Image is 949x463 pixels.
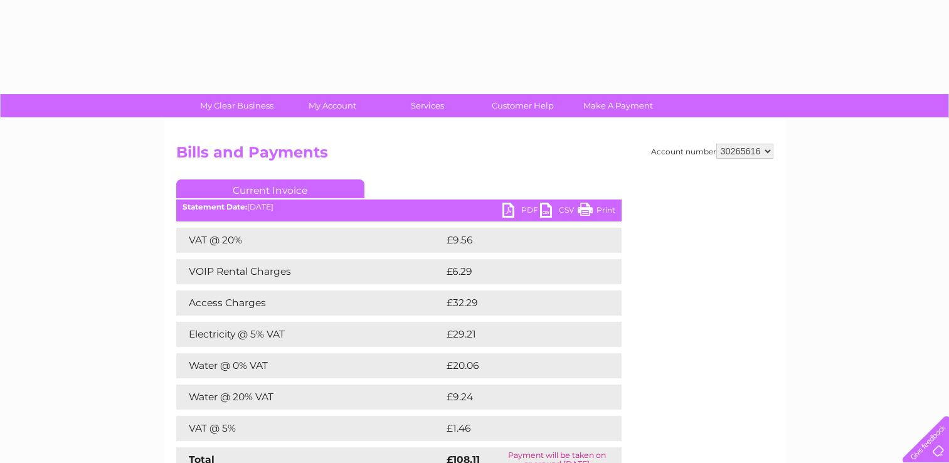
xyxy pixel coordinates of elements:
a: My Account [280,94,384,117]
a: Customer Help [471,94,575,117]
td: Water @ 20% VAT [176,385,443,410]
td: Electricity @ 5% VAT [176,322,443,347]
td: Access Charges [176,290,443,316]
td: Water @ 0% VAT [176,353,443,378]
td: £9.56 [443,228,593,253]
a: My Clear Business [185,94,289,117]
td: £9.24 [443,385,593,410]
div: Account number [651,144,773,159]
td: £6.29 [443,259,592,284]
a: PDF [502,203,540,221]
b: Statement Date: [183,202,247,211]
td: £29.21 [443,322,595,347]
a: Current Invoice [176,179,364,198]
td: VOIP Rental Charges [176,259,443,284]
h2: Bills and Payments [176,144,773,168]
td: £1.46 [443,416,591,441]
td: £20.06 [443,353,597,378]
a: Make A Payment [566,94,670,117]
a: Services [376,94,479,117]
a: Print [578,203,615,221]
td: £32.29 [443,290,596,316]
td: VAT @ 20% [176,228,443,253]
a: CSV [540,203,578,221]
div: [DATE] [176,203,622,211]
td: VAT @ 5% [176,416,443,441]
